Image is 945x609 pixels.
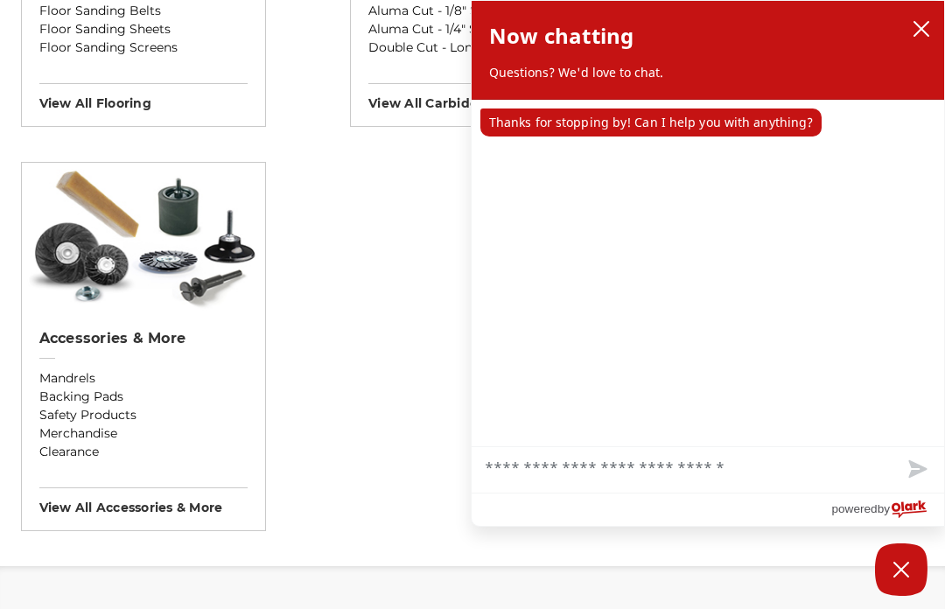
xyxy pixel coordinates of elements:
[39,443,248,461] a: Clearance
[39,330,248,347] h2: Accessories & More
[831,498,877,520] span: powered
[368,38,577,57] a: Double Cut - Long 1/4" Shank
[368,2,577,20] a: Aluma Cut - 1/8" Shank
[831,493,944,526] a: Powered by Olark
[39,38,248,57] a: Floor Sanding Screens
[39,20,248,38] a: Floor Sanding Sheets
[480,108,822,136] p: Thanks for stopping by! Can I help you with anything?
[907,16,935,42] button: close chatbox
[39,83,248,111] h3: View All flooring
[39,2,248,20] a: Floor Sanding Belts
[368,83,577,111] h3: View All carbide burrs
[39,424,248,443] a: Merchandise
[489,64,927,81] p: Questions? We'd love to chat.
[39,487,248,515] h3: View All accessories & more
[22,163,265,311] img: Accessories & More
[39,369,248,388] a: Mandrels
[368,20,577,38] a: Aluma Cut - 1/4" Shank
[878,498,890,520] span: by
[39,406,248,424] a: Safety Products
[39,388,248,406] a: Backing Pads
[472,100,944,446] div: chat
[875,543,927,596] button: Close Chatbox
[888,447,944,493] button: Send message
[489,18,633,53] h2: Now chatting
